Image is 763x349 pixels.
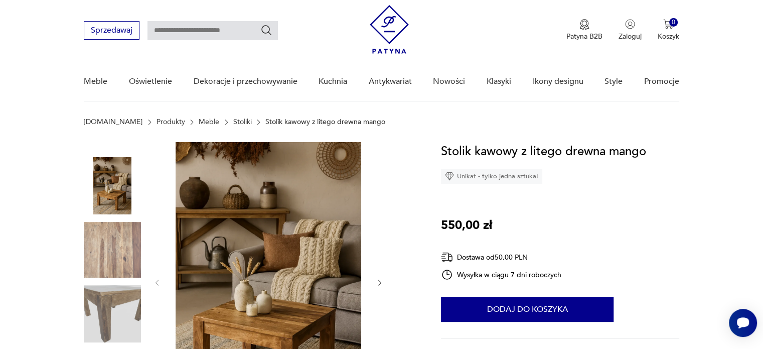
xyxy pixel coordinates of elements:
img: Zdjęcie produktu Stolik kawowy z litego drewna mango [84,157,141,214]
a: Meble [199,118,219,126]
button: Patyna B2B [566,19,602,41]
img: Ikona dostawy [441,251,453,264]
a: Oświetlenie [129,62,172,101]
img: Zdjęcie produktu Stolik kawowy z litego drewna mango [84,285,141,342]
div: Dostawa od 50,00 PLN [441,251,561,264]
a: Kuchnia [319,62,347,101]
a: Produkty [157,118,185,126]
button: Zaloguj [619,19,642,41]
button: 0Koszyk [658,19,679,41]
h1: Stolik kawowy z litego drewna mango [441,142,646,161]
a: Antykwariat [369,62,412,101]
a: Meble [84,62,107,101]
a: Sprzedawaj [84,28,139,35]
div: Unikat - tylko jedna sztuka! [441,169,542,184]
p: 550,00 zł [441,216,492,235]
p: Stolik kawowy z litego drewna mango [265,118,385,126]
div: 0 [669,18,678,27]
a: Dekoracje i przechowywanie [193,62,297,101]
a: Klasyki [487,62,511,101]
button: Sprzedawaj [84,21,139,40]
p: Zaloguj [619,32,642,41]
img: Ikona koszyka [663,19,673,29]
a: Style [604,62,623,101]
img: Ikona medalu [579,19,589,30]
img: Patyna - sklep z meblami i dekoracjami vintage [370,5,409,54]
img: Zdjęcie produktu Stolik kawowy z litego drewna mango [84,221,141,279]
a: Ikona medaluPatyna B2B [566,19,602,41]
a: Nowości [433,62,465,101]
p: Patyna B2B [566,32,602,41]
iframe: Smartsupp widget button [729,309,757,337]
a: Promocje [644,62,679,101]
p: Koszyk [658,32,679,41]
button: Szukaj [260,24,272,36]
img: Ikona diamentu [445,172,454,181]
button: Dodaj do koszyka [441,297,614,322]
a: Stoliki [233,118,252,126]
a: [DOMAIN_NAME] [84,118,142,126]
img: Ikonka użytkownika [625,19,635,29]
a: Ikony designu [532,62,583,101]
div: Wysyłka w ciągu 7 dni roboczych [441,269,561,281]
